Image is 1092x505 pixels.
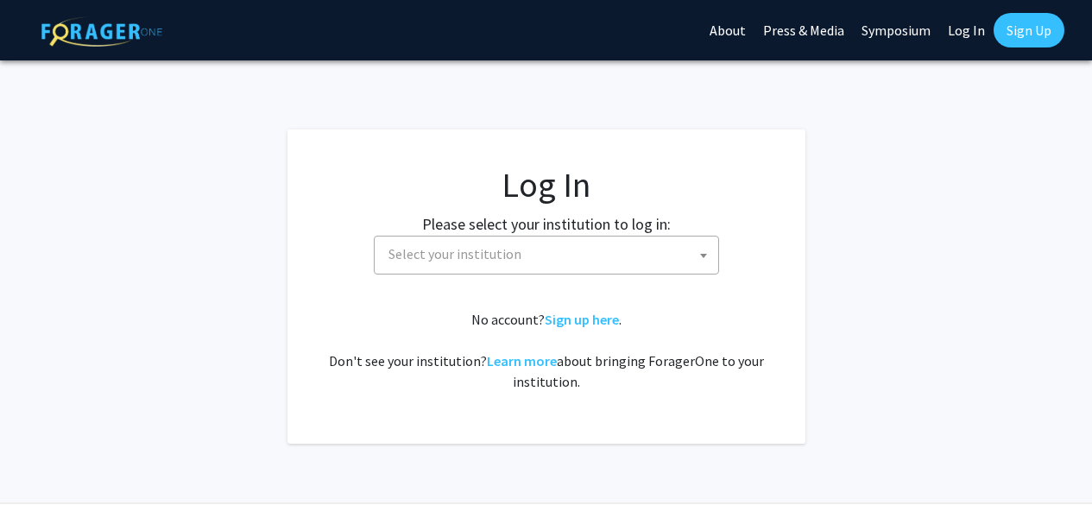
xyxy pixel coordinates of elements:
span: Select your institution [388,245,521,262]
a: Learn more about bringing ForagerOne to your institution [487,352,557,369]
span: Select your institution [382,237,718,272]
a: Sign up here [545,311,619,328]
img: ForagerOne Logo [41,16,162,47]
h1: Log In [322,164,771,205]
label: Please select your institution to log in: [422,212,671,236]
a: Sign Up [994,13,1064,47]
div: No account? . Don't see your institution? about bringing ForagerOne to your institution. [322,309,771,392]
span: Select your institution [374,236,719,275]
